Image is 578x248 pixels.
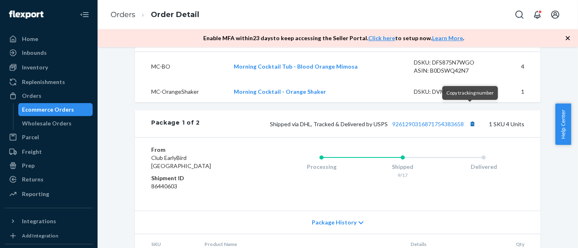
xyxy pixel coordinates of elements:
[22,119,72,127] div: Wholesale Orders
[414,58,491,67] div: DSKU: DFS875N7WGO
[151,10,199,19] a: Order Detail
[22,49,47,57] div: Inbounds
[135,52,227,82] td: MC-BO
[443,163,524,171] div: Delivered
[362,163,443,171] div: Shipped
[22,63,48,71] div: Inventory
[362,172,443,179] div: 9/17
[151,119,200,129] div: Package 1 of 2
[18,117,93,130] a: Wholesale Orders
[5,215,93,228] button: Integrations
[22,148,42,156] div: Freight
[200,119,524,129] div: 1 SKU 4 Units
[18,103,93,116] a: Ecommerce Orders
[5,32,93,45] a: Home
[22,175,43,183] div: Returns
[467,119,478,129] button: Copy tracking number
[22,133,39,141] div: Parcel
[392,121,464,127] a: 9261290316871754383658
[547,6,563,23] button: Open account menu
[234,88,326,95] a: Morning Cocktail - Orange Shaker
[497,81,541,102] td: 1
[414,88,491,96] div: DSKU: DVMAG9RUYVF
[368,35,395,41] a: Click here
[203,34,464,42] p: Enable MFA within 23 days to keep accessing the Seller Portal. to setup now. .
[511,6,528,23] button: Open Search Box
[497,52,541,82] td: 4
[76,6,93,23] button: Close Navigation
[414,67,491,75] div: ASIN: B0DSWQ42N7
[22,92,41,100] div: Orders
[22,190,49,198] div: Reporting
[5,231,93,241] a: Add Integration
[151,154,211,169] span: Club EarlyBird [GEOGRAPHIC_DATA]
[281,163,362,171] div: Processing
[9,11,43,19] img: Flexport logo
[111,10,135,19] a: Orders
[151,174,248,182] dt: Shipment ID
[432,35,463,41] a: Learn More
[5,173,93,186] a: Returns
[270,121,478,127] span: Shipped via DHL, Tracked & Delivered by USPS
[5,159,93,172] a: Prep
[22,217,56,225] div: Integrations
[104,3,206,27] ol: breadcrumbs
[22,78,65,86] div: Replenishments
[529,6,545,23] button: Open notifications
[135,81,227,102] td: MC-OrangeShaker
[5,89,93,102] a: Orders
[5,188,93,201] a: Reporting
[5,75,93,88] a: Replenishments
[151,146,248,154] dt: From
[22,35,38,43] div: Home
[234,63,358,70] a: Morning Cocktail Tub - Blood Orange Mimosa
[5,61,93,74] a: Inventory
[22,162,35,170] div: Prep
[555,104,571,145] button: Help Center
[446,90,494,96] span: Copy tracking number
[5,131,93,144] a: Parcel
[312,218,356,226] span: Package History
[5,46,93,59] a: Inbounds
[5,145,93,158] a: Freight
[151,182,248,190] dd: 86440603
[22,232,58,239] div: Add Integration
[22,106,74,114] div: Ecommerce Orders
